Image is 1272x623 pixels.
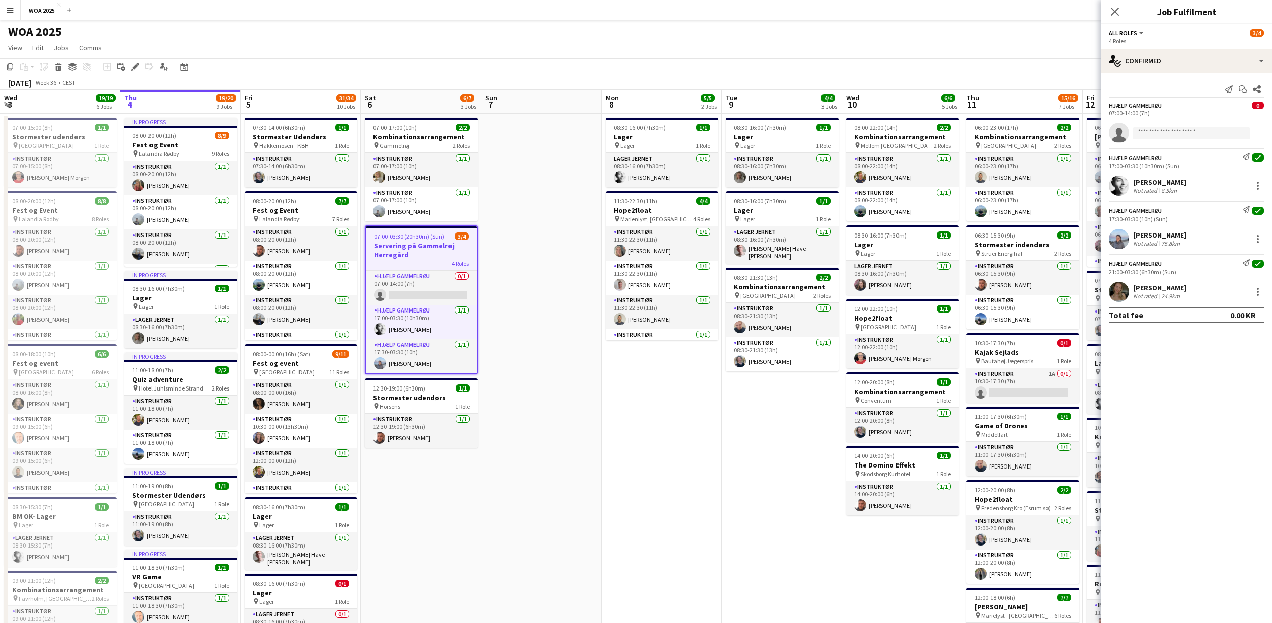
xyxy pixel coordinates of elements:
[4,379,117,414] app-card-role: Instruktør1/108:00-16:00 (8h)[PERSON_NAME]
[215,285,229,292] span: 1/1
[19,142,74,149] span: [GEOGRAPHIC_DATA]
[124,396,237,430] app-card-role: Instruktør1/111:00-18:00 (7h)[PERSON_NAME]
[966,480,1079,584] app-job-card: 12:00-20:00 (8h)2/2Hope2float Fredensborg Kro (Esrum sø)2 RolesInstruktør1/112:00-20:00 (8h)[PERS...
[124,229,237,264] app-card-role: Instruktør1/108:00-20:00 (12h)[PERSON_NAME]
[245,344,357,493] app-job-card: 08:00-00:00 (16h) (Sat)9/11Fest og event [GEOGRAPHIC_DATA]11 RolesInstruktør1/108:00-00:00 (16h)[...
[259,215,300,223] span: Lalandia Rødby
[124,468,237,546] div: In progress11:00-19:00 (8h)1/1Stormester Udendørs [GEOGRAPHIC_DATA]1 RoleInstruktør1/111:00-19:00...
[606,226,718,261] app-card-role: Instruktør1/111:30-22:30 (11h)[PERSON_NAME]
[132,285,185,292] span: 08:30-16:00 (7h30m)
[1109,29,1145,37] button: All roles
[124,271,237,279] div: In progress
[816,215,831,223] span: 1 Role
[981,250,1022,257] span: Struer Energihal
[329,368,349,376] span: 11 Roles
[966,407,1079,476] div: 11:00-17:30 (6h30m)1/1Game of Drones Middelfart1 RoleInstruktør1/111:00-17:30 (6h30m)[PERSON_NAME]
[124,352,237,360] div: In progress
[606,191,718,340] div: 11:30-22:30 (11h)4/4Hope2float Marienlyst, [GEOGRAPHIC_DATA]4 RolesInstruktør1/111:30-22:30 (11h)...
[846,118,959,221] app-job-card: 08:00-22:00 (14h)2/2Kombinationsarrangement Mellem [GEOGRAPHIC_DATA] og [GEOGRAPHIC_DATA]2 RolesI...
[981,431,1008,438] span: Middelfart
[32,43,44,52] span: Edit
[846,372,959,442] app-job-card: 12:00-20:00 (8h)1/1Kombinationsarrangement Conventum1 RoleInstruktør1/112:00-20:00 (8h)[PERSON_NAME]
[606,206,718,215] h3: Hope2float
[365,187,478,221] app-card-role: Instruktør1/107:00-17:00 (10h)[PERSON_NAME]
[4,132,117,141] h3: Stormester udendørs
[253,503,305,511] span: 08:30-16:00 (7h30m)
[1087,153,1200,187] app-card-role: Instruktør1/106:00-19:00 (13h)[PERSON_NAME]
[212,150,229,158] span: 9 Roles
[373,384,425,392] span: 12:30-19:00 (6h30m)
[28,41,48,54] a: Edit
[245,379,357,414] app-card-role: Instruktør1/108:00-00:00 (16h)[PERSON_NAME]
[846,240,959,249] h3: Lager
[966,225,1079,329] div: 06:30-15:30 (9h)2/2Stormester indendørs Struer Energihal2 RolesInstruktør1/106:30-15:30 (9h)[PERS...
[365,378,478,448] div: 12:30-19:00 (6h30m)1/1Stormester udendørs Horsens1 RoleInstruktør1/112:30-19:00 (6h30m)[PERSON_NAME]
[1087,418,1200,487] app-job-card: 10:00-19:00 (9h)1/1Kombinationsarrangment Gerne Brædstrup området - [GEOGRAPHIC_DATA]1 RoleInstru...
[373,124,417,131] span: 07:00-17:00 (10h)
[966,118,1079,221] app-job-card: 06:00-23:00 (17h)2/2Kombinationsarrangement [GEOGRAPHIC_DATA]2 RolesInstruktør1/106:00-23:00 (17h...
[937,231,951,239] span: 1/1
[453,142,470,149] span: 2 Roles
[1133,240,1159,247] div: Not rated
[139,384,203,392] span: Hotel Juhlsminde Strand
[816,124,831,131] span: 1/1
[966,495,1079,504] h3: Hope2float
[215,366,229,374] span: 2/2
[734,197,786,205] span: 08:30-16:00 (7h30m)
[861,397,891,404] span: Conventum
[726,303,839,337] app-card-role: Instruktør1/108:30-21:30 (13h)[PERSON_NAME]
[4,261,117,295] app-card-role: Instruktør1/108:00-20:00 (12h)[PERSON_NAME]
[4,344,117,493] app-job-card: 08:00-18:00 (10h)6/6Fest og event [GEOGRAPHIC_DATA]6 RolesInstruktør1/108:00-16:00 (8h)[PERSON_NA...
[854,305,898,313] span: 12:00-22:00 (10h)
[374,232,444,240] span: 07:00-03:30 (20h30m) (Sun)
[937,124,951,131] span: 2/2
[124,195,237,229] app-card-role: Instruktør1/108:00-20:00 (12h)[PERSON_NAME]
[726,153,839,187] app-card-role: Instruktør1/108:30-16:00 (7h30m)[PERSON_NAME]
[620,142,635,149] span: Lager
[726,191,839,264] div: 08:30-16:00 (7h30m)1/1Lager Lager1 RoleLager Jernet1/108:30-16:00 (7h30m)[PERSON_NAME] Have [PERS...
[455,232,469,240] span: 3/4
[259,142,309,149] span: Hakkemosen - KBH
[124,430,237,464] app-card-role: Instruktør1/111:00-18:00 (7h)[PERSON_NAME]
[253,124,305,131] span: 07:30-14:00 (6h30m)
[50,41,73,54] a: Jobs
[12,197,56,205] span: 08:00-20:00 (12h)
[606,132,718,141] h3: Lager
[245,118,357,187] app-job-card: 07:30-14:00 (6h30m)1/1Stormester Udendørs Hakkemosen - KBH1 RoleInstruktør1/107:30-14:00 (6h30m)[...
[1095,124,1139,131] span: 06:00-19:00 (13h)
[696,197,710,205] span: 4/4
[124,491,237,500] h3: Stormester Udendørs
[975,124,1018,131] span: 06:00-23:00 (17h)
[975,486,1015,494] span: 12:00-20:00 (8h)
[332,215,349,223] span: 7 Roles
[726,337,839,371] app-card-role: Instruktør1/108:30-21:30 (13h)[PERSON_NAME]
[816,142,831,149] span: 1 Role
[966,132,1079,141] h3: Kombinationsarrangement
[861,250,875,257] span: Lager
[726,118,839,187] div: 08:30-16:00 (7h30m)1/1Lager Lager1 RoleInstruktør1/108:30-16:00 (7h30m)[PERSON_NAME]
[1054,250,1071,257] span: 2 Roles
[1057,413,1071,420] span: 1/1
[212,384,229,392] span: 2 Roles
[132,482,173,490] span: 11:00-19:00 (8h)
[854,124,898,131] span: 08:00-22:00 (14h)
[1087,432,1200,441] h3: Kombinationsarrangment
[366,241,477,259] h3: Servering på Gammelrøj Herregård
[981,357,1033,365] span: Bautahøj Jægerspris
[4,226,117,261] app-card-role: Instruktør1/108:00-20:00 (12h)[PERSON_NAME]
[95,197,109,205] span: 8/8
[245,261,357,295] app-card-role: Instruktør1/108:00-20:00 (12h)[PERSON_NAME]
[734,124,786,131] span: 08:30-16:00 (7h30m)
[1087,344,1200,414] app-job-card: 08:30-16:00 (7h30m)1/1Lager Lager1 RoleLager Jernet1/108:30-16:00 (7h30m)[PERSON_NAME]
[124,264,237,298] app-card-role: Instruktør1/1
[740,215,755,223] span: Lager
[245,448,357,482] app-card-role: Instruktør1/112:00-00:00 (12h)[PERSON_NAME]
[1057,339,1071,347] span: 0/1
[966,421,1079,430] h3: Game of Drones
[975,339,1015,347] span: 10:30-17:30 (7h)
[1087,221,1200,256] app-card-role: Instruktør1/106:00-19:00 (13h)[PERSON_NAME]
[861,142,934,149] span: Mellem [GEOGRAPHIC_DATA] og [GEOGRAPHIC_DATA]
[4,41,26,54] a: View
[139,303,154,310] span: Lager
